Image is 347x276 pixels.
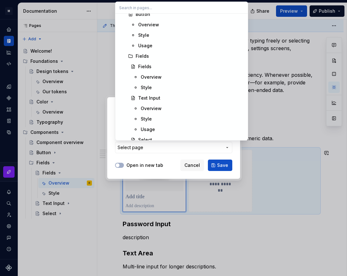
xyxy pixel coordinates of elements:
[141,74,162,80] div: Overview
[138,43,152,49] div: Usage
[141,116,152,122] div: Style
[115,14,248,140] div: Search in pages...
[115,2,248,13] input: Search in pages...
[138,95,160,101] div: Text Input
[141,84,152,91] div: Style
[141,126,155,133] div: Usage
[138,63,151,70] div: Fields
[138,32,149,38] div: Style
[136,11,150,17] div: Button
[138,137,152,143] div: Select
[136,53,149,59] div: Fields
[138,22,159,28] div: Overview
[141,105,162,112] div: Overview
